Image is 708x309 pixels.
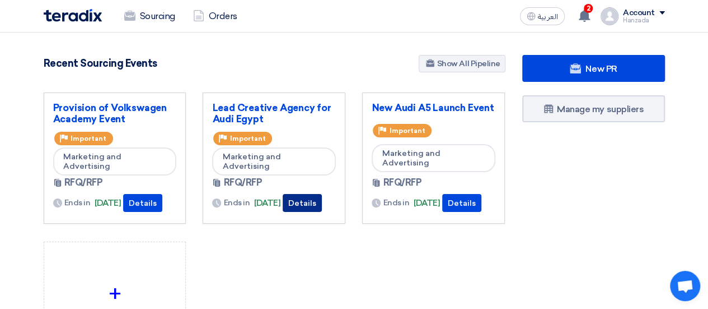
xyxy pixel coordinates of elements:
button: Details [283,194,322,212]
a: New Audi A5 Launch Event [372,102,495,113]
span: New PR [585,63,617,74]
a: Show All Pipeline [419,55,505,72]
span: Important [389,127,425,135]
a: Lead Creative Agency for Audi Egypt [212,102,336,124]
span: RFQ/RFP [383,176,421,190]
img: profile_test.png [601,7,618,25]
span: Ends in [64,197,91,209]
a: Provision of Volkswagen Academy Event [53,102,177,124]
span: Marketing and Advertising [212,147,336,176]
button: العربية [520,7,565,25]
span: Marketing and Advertising [53,147,177,176]
img: Teradix logo [44,9,102,22]
span: [DATE] [414,197,440,210]
span: Ends in [383,197,409,209]
span: [DATE] [254,197,280,210]
span: RFQ/RFP [64,176,103,190]
a: Manage my suppliers [522,95,665,122]
div: Account [623,8,655,18]
a: Sourcing [115,4,184,29]
h4: Recent Sourcing Events [44,57,157,70]
span: Important [71,135,106,142]
span: Marketing and Advertising [372,144,495,172]
span: [DATE] [95,197,121,210]
button: Details [123,194,162,212]
span: Important [229,135,265,142]
span: العربية [538,13,558,21]
span: 2 [584,4,593,13]
div: Hanzada [623,17,665,24]
span: Ends in [223,197,250,209]
div: Open chat [670,271,700,301]
span: RFQ/RFP [223,176,262,190]
button: Details [442,194,481,212]
a: Orders [184,4,246,29]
